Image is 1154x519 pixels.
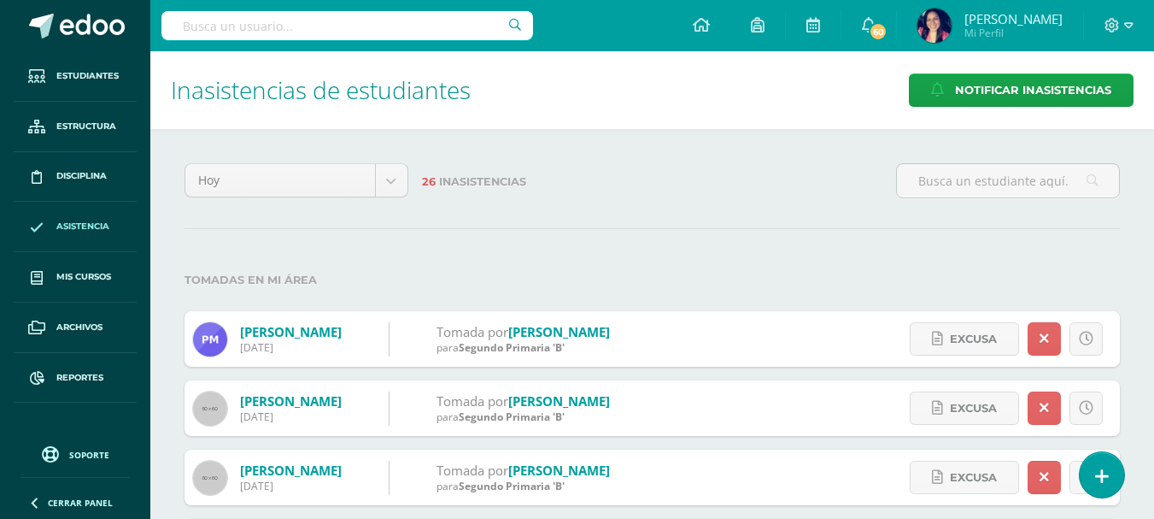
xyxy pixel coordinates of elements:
img: 1ddc30fbb94eda4e92d8232ccb25b2c3.png [917,9,952,43]
a: Archivos [14,303,137,353]
a: Disciplina [14,152,137,203]
span: Segundo Primaria 'B' [459,479,565,493]
label: Tomadas en mi área [185,262,1120,298]
span: Segundo Primaria 'B' [459,340,565,355]
span: Mi Perfil [964,26,1063,40]
span: Excusa [950,462,997,493]
span: Inasistencias [439,175,526,188]
span: Tomada por [436,323,508,340]
span: 26 [422,175,436,188]
span: Excusa [950,392,997,424]
img: d6d156518758a182c7a4fdd1eb21ae48.png [193,322,227,357]
input: Busca un estudiante aquí... [897,164,1119,198]
a: [PERSON_NAME] [508,462,610,479]
span: Cerrar panel [48,497,113,509]
a: Reportes [14,353,137,404]
a: Estudiantes [14,51,137,102]
span: Reportes [56,371,103,385]
a: [PERSON_NAME] [240,392,342,410]
span: Asistencia [56,220,109,233]
div: [DATE] [240,479,342,493]
a: Excusa [910,322,1019,356]
span: Excusa [950,323,997,355]
div: para [436,479,610,493]
a: Notificar Inasistencias [909,74,1133,107]
span: Tomada por [436,392,508,410]
span: Segundo Primaria 'B' [459,410,565,424]
a: Asistencia [14,202,137,252]
span: Estructura [56,120,116,133]
a: [PERSON_NAME] [508,392,610,410]
span: Estudiantes [56,69,119,83]
a: Excusa [910,461,1019,494]
span: Archivos [56,321,103,334]
span: Mis cursos [56,270,111,284]
a: [PERSON_NAME] [240,323,342,340]
a: Soporte [21,442,130,465]
a: [PERSON_NAME] [508,323,610,340]
a: Hoy [185,164,407,197]
div: para [436,340,610,355]
span: 60 [869,22,887,41]
span: Tomada por [436,462,508,479]
span: Hoy [198,164,362,197]
a: Excusa [910,392,1019,425]
span: Disciplina [56,169,107,183]
span: Inasistencias de estudiantes [171,74,471,106]
a: Mis cursos [14,252,137,303]
div: [DATE] [240,410,342,424]
img: 60x60 [193,461,227,495]
div: para [436,410,610,424]
span: [PERSON_NAME] [964,10,1063,27]
a: Estructura [14,102,137,152]
input: Busca un usuario... [161,11,533,40]
img: 60x60 [193,392,227,426]
a: [PERSON_NAME] [240,462,342,479]
span: Soporte [69,449,109,461]
div: [DATE] [240,340,342,355]
span: Notificar Inasistencias [955,74,1111,106]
